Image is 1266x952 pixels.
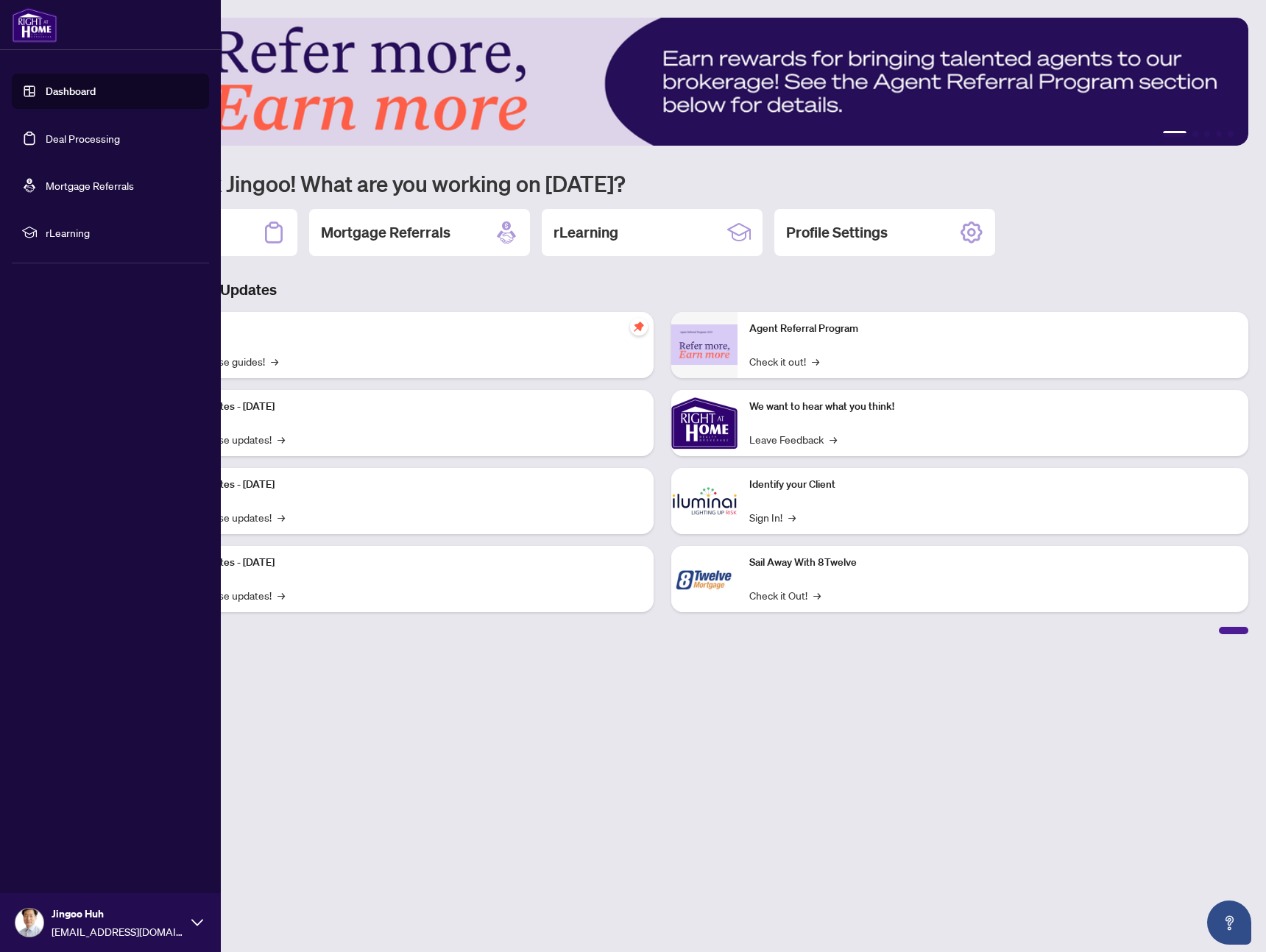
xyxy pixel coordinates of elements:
[554,222,618,243] h2: rLearning
[1204,131,1210,137] button: 3
[749,555,1237,571] p: Sail Away With 8Twelve
[1163,131,1187,137] button: 1
[788,509,796,525] span: →
[1216,131,1222,137] button: 4
[46,132,120,145] a: Deal Processing
[46,85,96,98] a: Dashboard
[671,390,738,456] img: We want to hear what you think!
[155,399,642,415] p: Platform Updates - [DATE]
[277,509,285,525] span: →
[12,7,57,43] img: logo
[812,353,819,369] span: →
[830,431,837,447] span: →
[749,431,837,447] a: Leave Feedback→
[1228,131,1234,137] button: 5
[749,477,1237,493] p: Identify your Client
[46,224,199,241] span: rLearning
[155,321,642,337] p: Self-Help
[77,169,1248,197] h1: Welcome back Jingoo! What are you working on [DATE]?
[155,555,642,571] p: Platform Updates - [DATE]
[52,923,184,939] span: [EMAIL_ADDRESS][DOMAIN_NAME]
[749,321,1237,337] p: Agent Referral Program
[671,546,738,612] img: Sail Away With 8Twelve
[1207,901,1251,945] button: Open asap
[749,353,819,369] a: Check it out!→
[46,179,134,192] a: Mortgage Referrals
[15,909,43,937] img: Profile Icon
[77,280,1248,300] h3: Brokerage & Industry Updates
[671,324,738,365] img: Agent Referral Program
[786,222,888,243] h2: Profile Settings
[77,18,1248,146] img: Slide 0
[630,318,648,335] span: pushpin
[271,353,278,369] span: →
[277,431,285,447] span: →
[52,906,184,922] span: Jingoo Huh
[277,587,285,603] span: →
[321,222,450,243] h2: Mortgage Referrals
[749,587,821,603] a: Check it Out!→
[671,468,738,534] img: Identify your Client
[813,587,821,603] span: →
[155,477,642,493] p: Platform Updates - [DATE]
[1192,131,1198,137] button: 2
[749,399,1237,415] p: We want to hear what you think!
[749,509,796,525] a: Sign In!→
